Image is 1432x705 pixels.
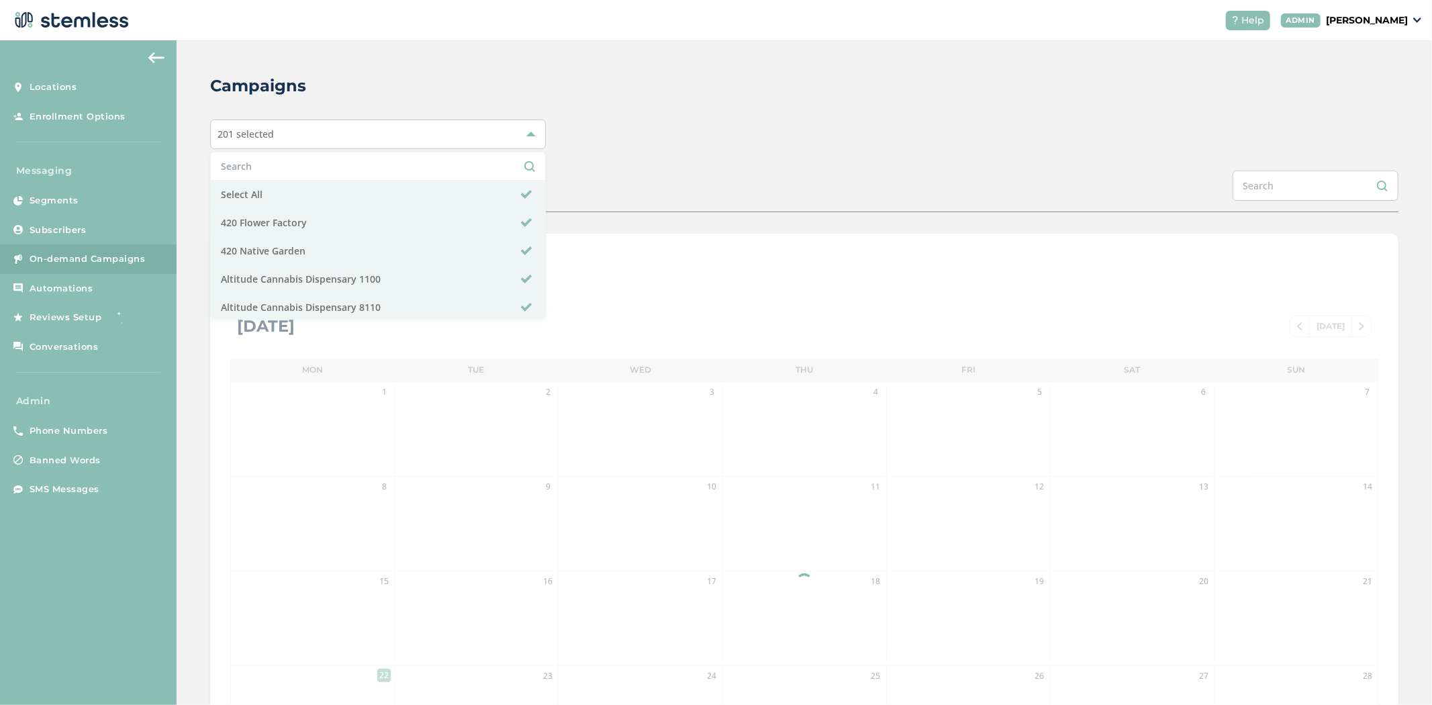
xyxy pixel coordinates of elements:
li: Select All [211,181,545,209]
img: icon-help-white-03924b79.svg [1231,16,1239,24]
input: Search [1233,171,1398,201]
span: Segments [30,194,79,207]
li: Altitude Cannabis Dispensary 8110 [211,293,545,322]
span: Subscribers [30,224,87,237]
span: Reviews Setup [30,311,102,324]
input: Search [221,159,535,173]
span: Phone Numbers [30,424,108,438]
img: icon_down-arrow-small-66adaf34.svg [1413,17,1421,23]
iframe: Chat Widget [1365,641,1432,705]
span: Locations [30,81,77,94]
span: 201 selected [218,128,274,140]
span: Conversations [30,340,99,354]
li: Altitude Cannabis Dispensary 1100 [211,265,545,293]
span: Banned Words [30,454,101,467]
li: 420 Flower Factory [211,209,545,237]
p: [PERSON_NAME] [1326,13,1408,28]
span: On-demand Campaigns [30,252,146,266]
div: ADMIN [1281,13,1321,28]
span: Enrollment Options [30,110,126,124]
img: glitter-stars-b7820f95.gif [112,304,139,331]
h2: Campaigns [210,74,306,98]
img: logo-dark-0685b13c.svg [11,7,129,34]
span: Automations [30,282,93,295]
span: SMS Messages [30,483,99,496]
li: 420 Native Garden [211,237,545,265]
span: Help [1242,13,1265,28]
img: icon-arrow-back-accent-c549486e.svg [148,52,164,63]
